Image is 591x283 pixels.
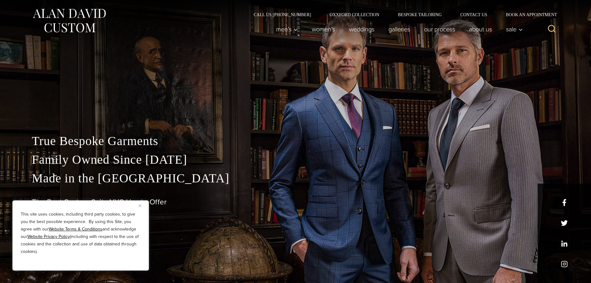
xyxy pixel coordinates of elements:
a: Contact Us [451,12,497,17]
button: View Search Form [544,22,559,37]
img: Alan David Custom [32,7,106,34]
a: Website Terms & Conditions [49,226,102,232]
a: Bespoke Tailoring [388,12,451,17]
a: Call Us [PHONE_NUMBER] [244,12,320,17]
img: Close [139,204,141,207]
span: Men’s [276,26,298,32]
span: Sale [506,26,523,32]
button: Close [139,202,146,209]
a: Our Process [417,23,462,35]
a: About Us [462,23,499,35]
nav: Primary Navigation [269,23,526,35]
a: Women’s [305,23,342,35]
h1: The Best Custom Suits NYC Has to Offer [32,198,559,207]
p: True Bespoke Garments Family Owned Since [DATE] Made in the [GEOGRAPHIC_DATA] [32,132,559,188]
a: weddings [342,23,381,35]
nav: Secondary Navigation [244,12,559,17]
a: Website Privacy Policy [27,233,70,240]
p: This site uses cookies, including third party cookies, to give you the best possible experience. ... [21,211,141,255]
a: Galleries [381,23,417,35]
a: Book an Appointment [496,12,559,17]
a: Oxxford Collection [320,12,388,17]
